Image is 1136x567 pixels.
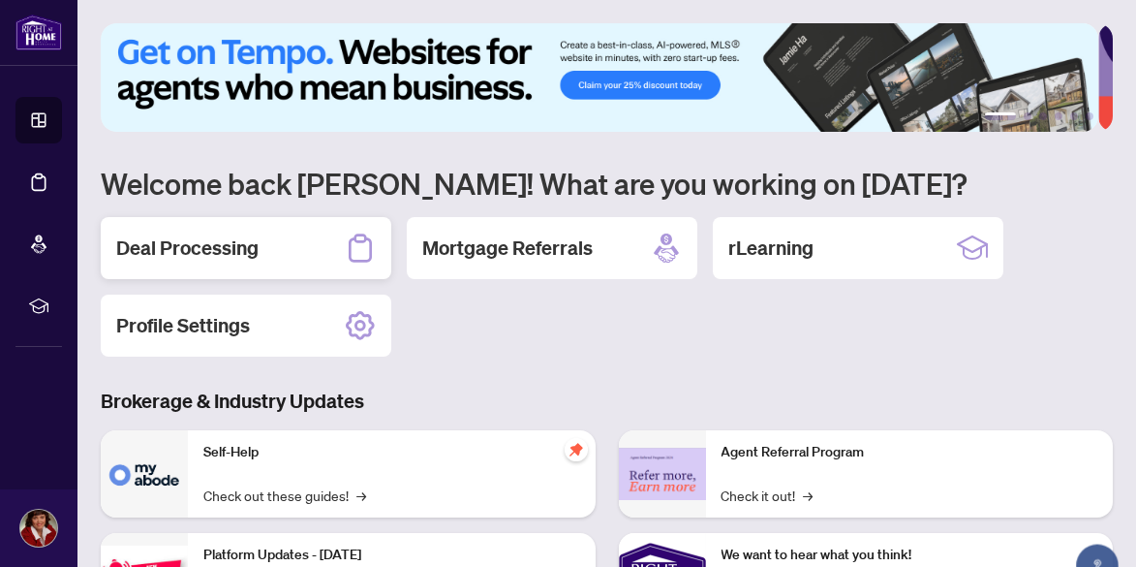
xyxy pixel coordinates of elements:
[1024,112,1031,120] button: 2
[116,235,259,262] h2: Deal Processing
[422,235,593,262] h2: Mortgage Referrals
[356,485,366,506] span: →
[804,485,814,506] span: →
[619,448,706,501] img: Agent Referral Program
[15,15,62,50] img: logo
[116,312,250,339] h2: Profile Settings
[1039,112,1047,120] button: 3
[722,485,814,506] a: Check it out!→
[1055,112,1062,120] button: 4
[722,545,1098,566] p: We want to hear what you think!
[203,442,580,463] p: Self-Help
[203,485,366,506] a: Check out these guides!→
[1086,112,1093,120] button: 6
[203,545,580,566] p: Platform Updates - [DATE]
[565,438,588,461] span: pushpin
[101,388,1113,415] h3: Brokerage & Industry Updates
[985,112,1016,120] button: 1
[1068,499,1126,557] button: Open asap
[101,430,188,518] img: Self-Help
[1070,112,1078,120] button: 5
[722,442,1098,463] p: Agent Referral Program
[101,165,1113,202] h1: Welcome back [PERSON_NAME]! What are you working on [DATE]?
[101,23,1098,132] img: Slide 0
[728,235,814,262] h2: rLearning
[20,510,57,547] img: Profile Icon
